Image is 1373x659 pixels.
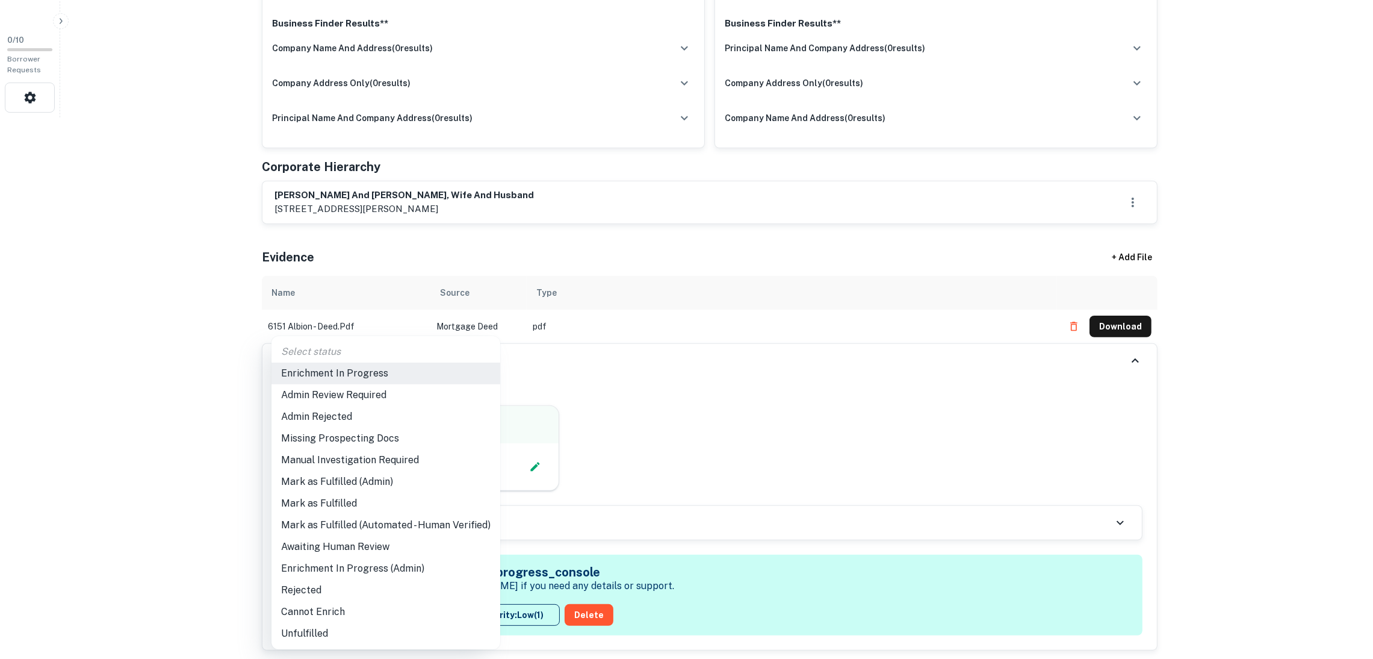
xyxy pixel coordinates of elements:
li: Awaiting Human Review [271,536,500,558]
li: Cannot Enrich [271,601,500,623]
li: Enrichment In Progress (Admin) [271,558,500,579]
li: Rejected [271,579,500,601]
li: Mark as Fulfilled (Automated - Human Verified) [271,514,500,536]
li: Admin Review Required [271,384,500,406]
iframe: Chat Widget [1313,563,1373,620]
li: Unfulfilled [271,623,500,645]
li: Mark as Fulfilled (Admin) [271,471,500,493]
li: Mark as Fulfilled [271,493,500,514]
li: Admin Rejected [271,406,500,428]
li: Manual Investigation Required [271,449,500,471]
li: Enrichment In Progress [271,363,500,384]
li: Missing Prospecting Docs [271,428,500,449]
